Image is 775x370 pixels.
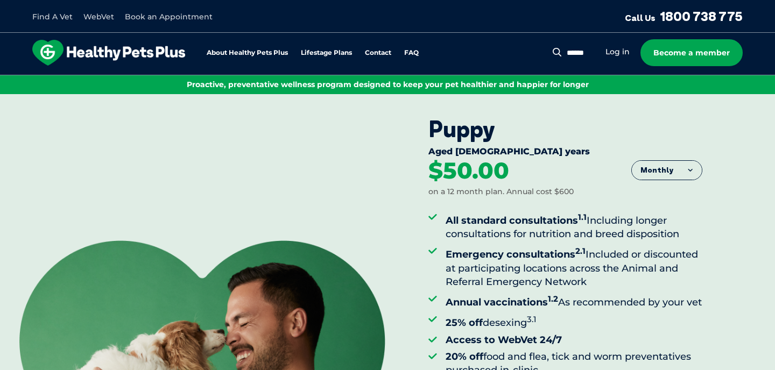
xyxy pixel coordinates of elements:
[83,12,114,22] a: WebVet
[527,314,537,324] sup: 3.1
[446,248,586,260] strong: Emergency consultations
[428,159,509,183] div: $50.00
[625,12,656,23] span: Call Us
[125,12,213,22] a: Book an Appointment
[428,187,574,197] div: on a 12 month plan. Annual cost $600
[446,215,587,226] strong: All standard consultations
[625,8,743,24] a: Call Us1800 738 775
[548,294,558,304] sup: 1.2
[404,49,419,56] a: FAQ
[446,210,702,241] li: Including longer consultations for nutrition and breed disposition
[428,146,702,159] div: Aged [DEMOGRAPHIC_DATA] years
[605,47,630,57] a: Log in
[551,47,564,58] button: Search
[207,49,288,56] a: About Healthy Pets Plus
[301,49,352,56] a: Lifestage Plans
[640,39,743,66] a: Become a member
[32,12,73,22] a: Find A Vet
[187,80,589,89] span: Proactive, preventative wellness program designed to keep your pet healthier and happier for longer
[446,296,558,308] strong: Annual vaccinations
[32,40,185,66] img: hpp-logo
[632,161,702,180] button: Monthly
[365,49,391,56] a: Contact
[575,246,586,256] sup: 2.1
[446,312,702,330] li: desexing
[428,116,702,143] div: Puppy
[446,292,702,309] li: As recommended by your vet
[578,212,587,222] sup: 1.1
[446,351,483,362] strong: 20% off
[446,334,562,346] strong: Access to WebVet 24/7
[446,244,702,289] li: Included or discounted at participating locations across the Animal and Referral Emergency Network
[446,317,483,329] strong: 25% off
